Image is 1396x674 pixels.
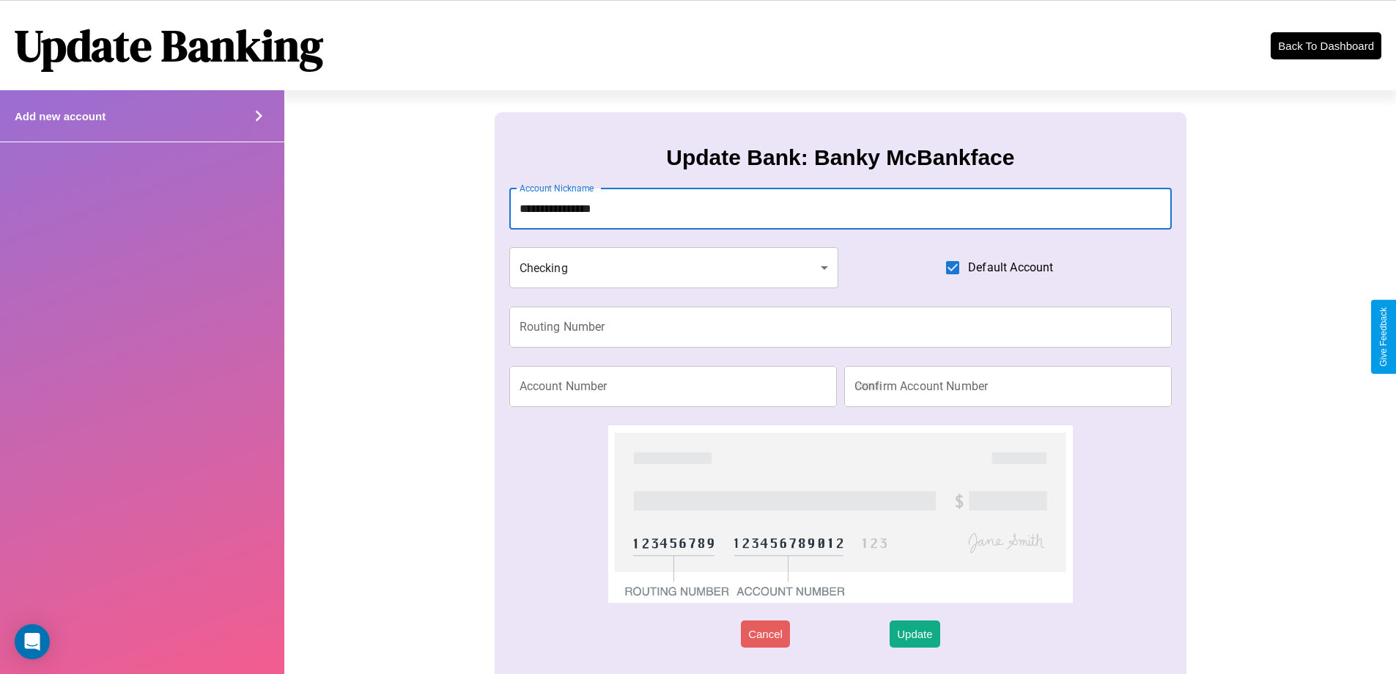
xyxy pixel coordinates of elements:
span: Default Account [968,259,1053,276]
img: check [608,425,1072,603]
div: Checking [509,247,839,288]
div: Open Intercom Messenger [15,624,50,659]
h1: Update Banking [15,15,323,76]
button: Cancel [741,620,790,648]
button: Back To Dashboard [1271,32,1381,59]
div: Give Feedback [1378,307,1389,367]
label: Account Nickname [520,182,594,194]
h4: Add new account [15,110,106,122]
button: Update [890,620,939,648]
h3: Update Bank: Banky McBankface [666,145,1014,170]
